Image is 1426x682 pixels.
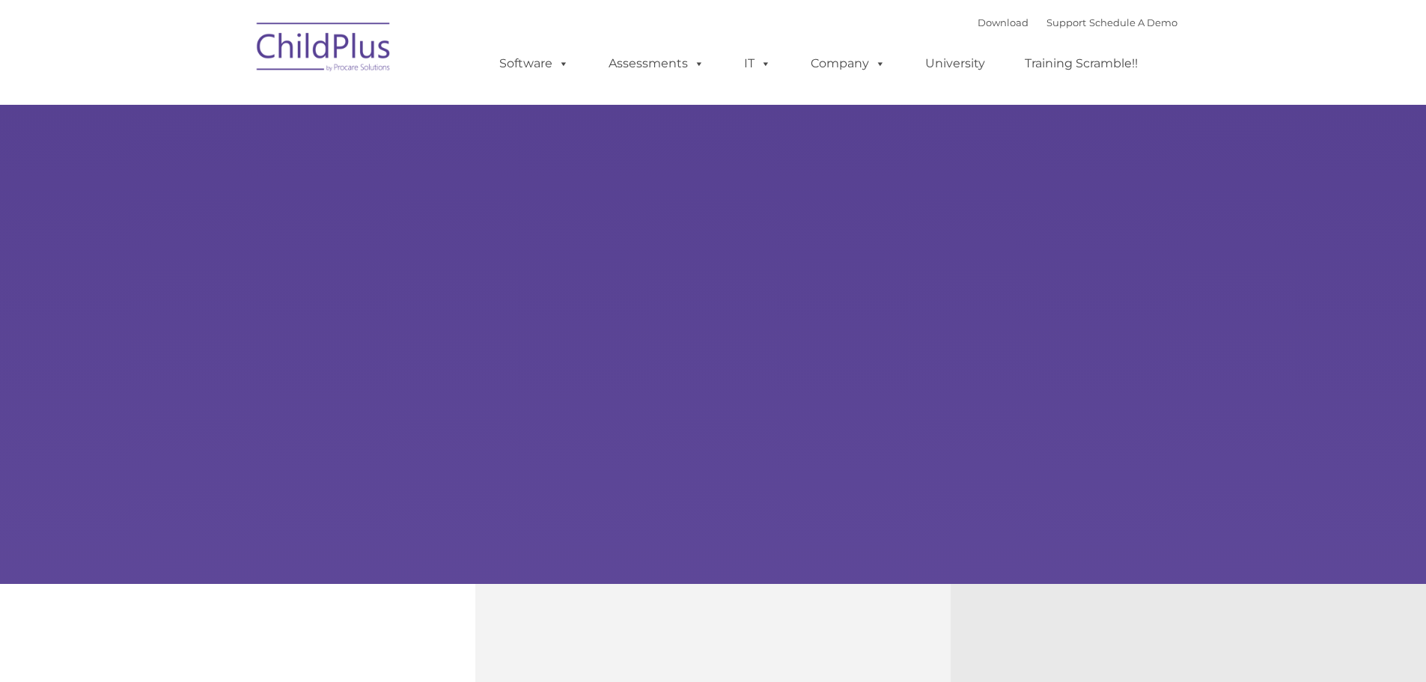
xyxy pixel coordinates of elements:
[910,49,1000,79] a: University
[249,12,399,87] img: ChildPlus by Procare Solutions
[729,49,786,79] a: IT
[1046,16,1086,28] a: Support
[484,49,584,79] a: Software
[1010,49,1153,79] a: Training Scramble!!
[796,49,901,79] a: Company
[594,49,719,79] a: Assessments
[1089,16,1177,28] a: Schedule A Demo
[978,16,1177,28] font: |
[978,16,1029,28] a: Download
